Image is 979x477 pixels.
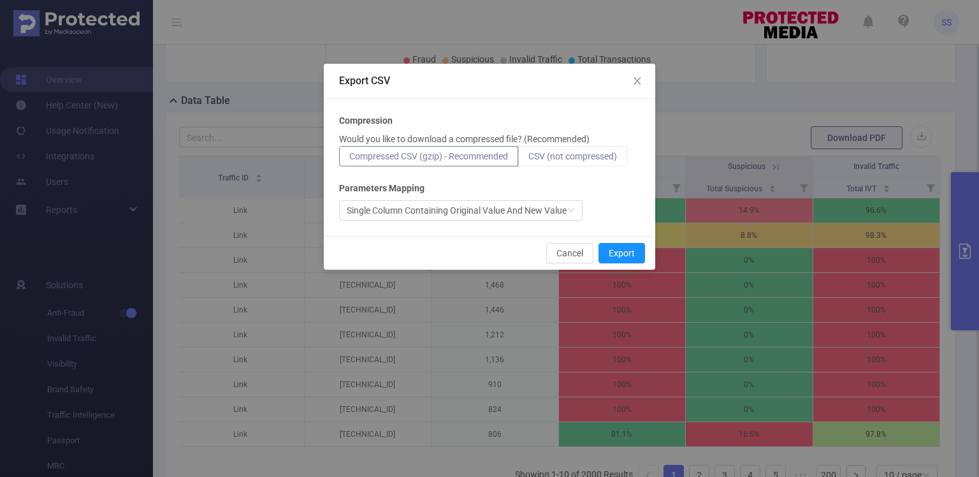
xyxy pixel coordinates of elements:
button: Close [620,64,655,99]
div: Single Column Containing Original Value And New Value [347,201,567,220]
span: Compressed CSV (gzip) - Recommended [349,151,508,161]
div: Export CSV [339,74,640,88]
i: icon: close [632,76,642,86]
i: icon: down [567,207,575,216]
button: Cancel [546,243,593,263]
p: Would you like to download a compressed file? (Recommended) [339,133,590,146]
b: Parameters Mapping [339,182,424,195]
span: CSV (not compressed) [528,151,617,161]
button: Export [598,243,645,263]
b: Compression [339,114,393,128]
